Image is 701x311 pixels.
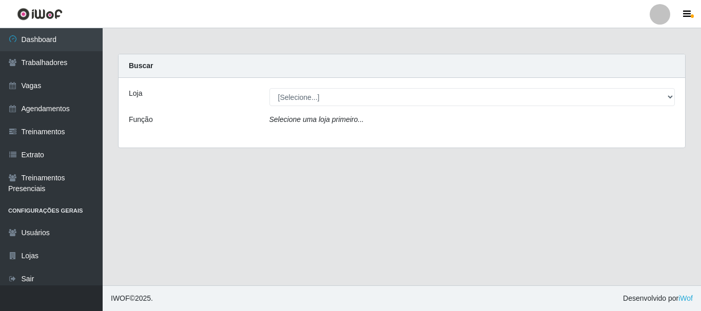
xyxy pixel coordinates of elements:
i: Selecione uma loja primeiro... [269,115,364,123]
label: Função [129,114,153,125]
span: Desenvolvido por [623,293,693,304]
label: Loja [129,88,142,99]
span: © 2025 . [111,293,153,304]
a: iWof [678,294,693,302]
strong: Buscar [129,61,153,70]
img: CoreUI Logo [17,8,63,20]
span: IWOF [111,294,130,302]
